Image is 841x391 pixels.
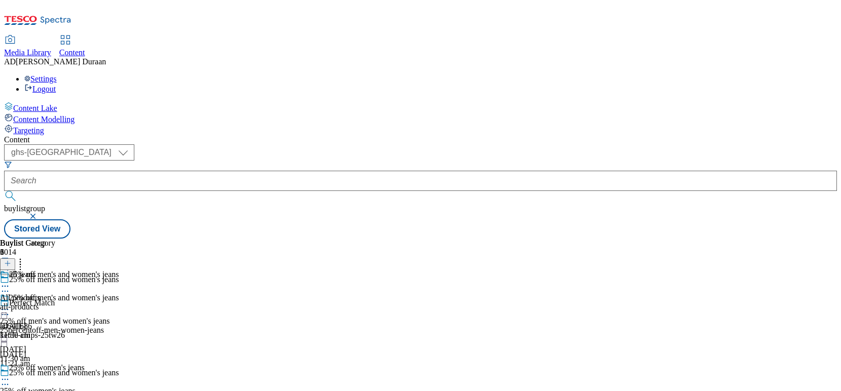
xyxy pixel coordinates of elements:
a: Media Library [4,36,51,57]
a: Content Lake [4,102,837,113]
div: 25% off men's and women's jeans [9,270,119,279]
span: Media Library [4,48,51,57]
div: 25% off men's and women's jeans [9,368,119,377]
div: all jeans [9,270,36,279]
span: Content [59,48,85,57]
input: Search [4,171,837,191]
span: buylistgroup [4,204,45,213]
div: Content [4,135,837,144]
span: AD [4,57,16,66]
span: Content Lake [13,104,57,112]
a: Content [59,36,85,57]
div: 25% off women's jeans [9,363,85,372]
svg: Search Filters [4,161,12,169]
a: Settings [24,74,57,83]
a: Content Modelling [4,113,837,124]
span: [PERSON_NAME] Duraan [16,57,106,66]
span: Content Modelling [13,115,75,124]
div: 25% off men's and women's jeans [9,293,119,302]
a: Logout [24,85,56,93]
span: Targeting [13,126,44,135]
a: Targeting [4,124,837,135]
div: 25% off men's and women's jeans [9,275,119,284]
button: Stored View [4,219,70,239]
